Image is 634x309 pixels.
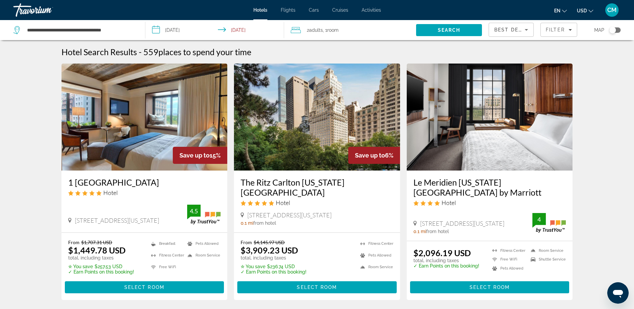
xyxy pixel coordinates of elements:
[470,285,510,290] span: Select Room
[554,8,560,13] span: en
[148,239,184,248] li: Breakfast
[348,147,400,164] div: 6%
[81,239,112,245] del: $1,707.31 USD
[410,281,569,293] button: Select Room
[61,64,228,171] img: 1 Hotel Central Park
[413,177,566,197] a: Le Meridien [US_STATE][GEOGRAPHIC_DATA] by Marriott
[494,26,528,34] mat-select: Sort by
[594,25,604,35] span: Map
[284,20,416,40] button: Travelers: 2 adults, 0 children
[241,245,298,255] ins: $3,909.23 USD
[103,189,118,196] span: Hotel
[309,27,323,33] span: Adults
[357,251,393,260] li: Pets Allowed
[413,248,471,258] ins: $2,096.19 USD
[420,220,504,227] span: [STREET_ADDRESS][US_STATE]
[61,47,137,57] h1: Hotel Search Results
[281,7,295,13] a: Flights
[68,269,134,275] p: ✓ Earn Points on this booking!
[527,257,566,263] li: Shuttle Service
[577,8,587,13] span: USD
[158,47,251,57] span: places to spend your time
[253,7,267,13] a: Hotels
[413,199,566,206] div: 4 star Hotel
[65,283,224,290] a: Select Room
[234,64,400,171] img: The Ritz Carlton New York Central Park
[247,211,332,219] span: [STREET_ADDRESS][US_STATE]
[241,269,306,275] p: ✓ Earn Points on this booking!
[357,263,393,271] li: Room Service
[148,263,184,271] li: Free WiFi
[26,25,135,35] input: Search hotel destination
[184,239,221,248] li: Pets Allowed
[75,217,159,224] span: [STREET_ADDRESS][US_STATE]
[254,239,285,245] del: $4,145.97 USD
[532,215,546,223] div: 4
[241,177,393,197] a: The Ritz Carlton [US_STATE][GEOGRAPHIC_DATA]
[355,152,385,159] span: Save up to
[309,7,319,13] a: Cars
[416,24,482,36] button: Search
[546,27,565,32] span: Filter
[426,229,449,234] span: from hotel
[410,283,569,290] a: Select Room
[187,205,221,224] img: TrustYou guest rating badge
[332,7,348,13] a: Cruises
[607,7,617,13] span: CM
[68,189,221,196] div: 5 star Hotel
[124,285,164,290] span: Select Room
[362,7,381,13] a: Activities
[577,6,593,15] button: Change currency
[148,251,184,260] li: Fitness Center
[489,266,527,271] li: Pets Allowed
[68,239,80,245] span: From
[413,258,479,263] p: total, including taxes
[145,20,284,40] button: Select check in and out date
[179,152,210,159] span: Save up to
[604,27,621,33] button: Toggle map
[441,199,456,206] span: Hotel
[276,199,290,206] span: Hotel
[297,285,337,290] span: Select Room
[323,25,339,35] span: , 1
[139,47,142,57] span: -
[438,27,461,33] span: Search
[413,263,479,269] p: ✓ Earn Points on this booking!
[327,27,339,33] span: Room
[241,220,253,226] span: 0.1 mi
[13,1,80,19] a: Travorium
[357,239,393,248] li: Fitness Center
[540,23,577,37] button: Filters
[241,255,306,261] p: total, including taxes
[143,47,251,57] h2: 559
[527,248,566,253] li: Room Service
[68,177,221,187] h3: 1 [GEOGRAPHIC_DATA]
[68,264,134,269] p: $257.53 USD
[607,282,629,304] iframe: Button to launch messaging window
[241,199,393,206] div: 5 star Hotel
[68,264,93,269] span: ✮ You save
[241,264,265,269] span: ✮ You save
[603,3,621,17] button: User Menu
[494,27,529,32] span: Best Deals
[407,64,573,171] img: Le Meridien New York Central Park by Marriott
[307,25,323,35] span: 2
[173,147,227,164] div: 15%
[65,281,224,293] button: Select Room
[489,257,527,263] li: Free WiFi
[241,239,252,245] span: From
[554,6,567,15] button: Change language
[237,281,397,293] button: Select Room
[532,213,566,233] img: TrustYou guest rating badge
[187,207,201,215] div: 4.5
[489,248,527,253] li: Fitness Center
